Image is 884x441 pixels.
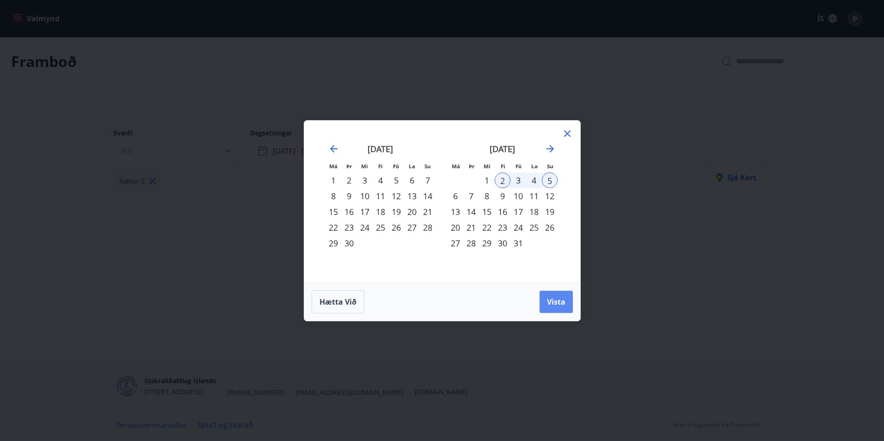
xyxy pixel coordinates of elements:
td: Choose þriðjudagur, 2. september 2025 as your check-in date. It’s available. [341,172,357,188]
td: Selected as end date. sunnudagur, 5. október 2025 [542,172,558,188]
td: Choose föstudagur, 24. október 2025 as your check-in date. It’s available. [510,220,526,235]
td: Choose sunnudagur, 28. september 2025 as your check-in date. It’s available. [420,220,436,235]
small: Fö [393,163,399,170]
div: 13 [448,204,463,220]
small: Mi [361,163,368,170]
div: 1 [479,172,495,188]
div: 14 [420,188,436,204]
div: Calendar [315,132,569,271]
small: Má [452,163,460,170]
div: 28 [420,220,436,235]
td: Choose laugardagur, 11. október 2025 as your check-in date. It’s available. [526,188,542,204]
button: Vista [540,291,573,313]
div: 24 [357,220,373,235]
td: Choose laugardagur, 27. september 2025 as your check-in date. It’s available. [404,220,420,235]
div: 18 [526,204,542,220]
td: Choose föstudagur, 12. september 2025 as your check-in date. It’s available. [388,188,404,204]
div: 18 [373,204,388,220]
td: Selected. laugardagur, 4. október 2025 [526,172,542,188]
td: Choose sunnudagur, 12. október 2025 as your check-in date. It’s available. [542,188,558,204]
div: 30 [341,235,357,251]
td: Choose þriðjudagur, 7. október 2025 as your check-in date. It’s available. [463,188,479,204]
td: Choose föstudagur, 26. september 2025 as your check-in date. It’s available. [388,220,404,235]
td: Choose miðvikudagur, 3. september 2025 as your check-in date. It’s available. [357,172,373,188]
td: Choose mánudagur, 6. október 2025 as your check-in date. It’s available. [448,188,463,204]
td: Choose föstudagur, 31. október 2025 as your check-in date. It’s available. [510,235,526,251]
div: 2 [341,172,357,188]
div: 10 [357,188,373,204]
span: Hætta við [319,297,356,307]
small: Þr [346,163,352,170]
td: Choose föstudagur, 17. október 2025 as your check-in date. It’s available. [510,204,526,220]
td: Choose miðvikudagur, 29. október 2025 as your check-in date. It’s available. [479,235,495,251]
td: Choose laugardagur, 13. september 2025 as your check-in date. It’s available. [404,188,420,204]
div: 23 [341,220,357,235]
div: 11 [373,188,388,204]
div: 16 [495,204,510,220]
td: Choose fimmtudagur, 4. september 2025 as your check-in date. It’s available. [373,172,388,188]
div: 6 [404,172,420,188]
div: 26 [542,220,558,235]
td: Choose miðvikudagur, 17. september 2025 as your check-in date. It’s available. [357,204,373,220]
div: 19 [542,204,558,220]
div: 2 [495,172,510,188]
div: 12 [542,188,558,204]
td: Choose miðvikudagur, 22. október 2025 as your check-in date. It’s available. [479,220,495,235]
td: Choose sunnudagur, 7. september 2025 as your check-in date. It’s available. [420,172,436,188]
td: Choose laugardagur, 25. október 2025 as your check-in date. It’s available. [526,220,542,235]
div: 28 [463,235,479,251]
td: Choose mánudagur, 29. september 2025 as your check-in date. It’s available. [325,235,341,251]
strong: [DATE] [490,143,515,154]
div: 3 [510,172,526,188]
small: La [409,163,415,170]
td: Choose fimmtudagur, 16. október 2025 as your check-in date. It’s available. [495,204,510,220]
button: Hætta við [312,290,364,313]
strong: [DATE] [368,143,393,154]
td: Choose fimmtudagur, 9. október 2025 as your check-in date. It’s available. [495,188,510,204]
td: Choose mánudagur, 27. október 2025 as your check-in date. It’s available. [448,235,463,251]
td: Choose þriðjudagur, 28. október 2025 as your check-in date. It’s available. [463,235,479,251]
td: Choose þriðjudagur, 14. október 2025 as your check-in date. It’s available. [463,204,479,220]
div: 23 [495,220,510,235]
div: 9 [341,188,357,204]
div: 29 [325,235,341,251]
small: La [531,163,538,170]
div: 5 [388,172,404,188]
div: 7 [463,188,479,204]
td: Selected as start date. fimmtudagur, 2. október 2025 [495,172,510,188]
div: 31 [510,235,526,251]
td: Choose miðvikudagur, 8. október 2025 as your check-in date. It’s available. [479,188,495,204]
div: 21 [420,204,436,220]
div: 29 [479,235,495,251]
td: Choose þriðjudagur, 30. september 2025 as your check-in date. It’s available. [341,235,357,251]
td: Choose þriðjudagur, 21. október 2025 as your check-in date. It’s available. [463,220,479,235]
div: 12 [388,188,404,204]
div: 19 [388,204,404,220]
td: Choose fimmtudagur, 18. september 2025 as your check-in date. It’s available. [373,204,388,220]
div: 27 [448,235,463,251]
div: 26 [388,220,404,235]
div: Move backward to switch to the previous month. [328,143,339,154]
td: Choose þriðjudagur, 23. september 2025 as your check-in date. It’s available. [341,220,357,235]
div: 11 [526,188,542,204]
div: 22 [325,220,341,235]
td: Choose mánudagur, 13. október 2025 as your check-in date. It’s available. [448,204,463,220]
div: 14 [463,204,479,220]
small: Mi [484,163,491,170]
small: Fi [501,163,505,170]
div: 15 [325,204,341,220]
div: 5 [542,172,558,188]
div: 21 [463,220,479,235]
div: 20 [404,204,420,220]
div: 17 [510,204,526,220]
td: Choose fimmtudagur, 30. október 2025 as your check-in date. It’s available. [495,235,510,251]
td: Choose sunnudagur, 19. október 2025 as your check-in date. It’s available. [542,204,558,220]
td: Choose mánudagur, 15. september 2025 as your check-in date. It’s available. [325,204,341,220]
div: 8 [479,188,495,204]
td: Choose sunnudagur, 14. september 2025 as your check-in date. It’s available. [420,188,436,204]
td: Choose miðvikudagur, 10. september 2025 as your check-in date. It’s available. [357,188,373,204]
td: Choose miðvikudagur, 15. október 2025 as your check-in date. It’s available. [479,204,495,220]
div: 15 [479,204,495,220]
td: Choose mánudagur, 1. september 2025 as your check-in date. It’s available. [325,172,341,188]
small: Þr [469,163,474,170]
